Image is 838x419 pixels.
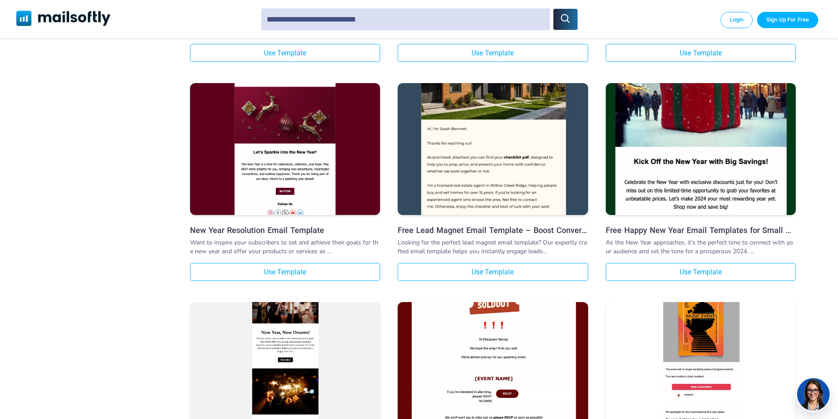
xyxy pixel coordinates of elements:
[398,7,588,243] img: Template
[398,226,588,235] a: Free Lead Magnet Email Template – Boost Conversions with Engaging Emails
[606,44,796,62] a: Use Template
[190,44,380,62] a: Use Template
[190,263,380,281] a: Use Template
[796,378,831,411] img: agent
[606,263,796,281] a: Use Template
[606,238,796,256] div: As the New Year approaches, it's the perfect time to connect with your audience and set the tone ...
[721,12,753,28] a: Login
[757,12,818,28] a: Trial
[398,238,588,256] div: Looking for the perfect lead magnet email template? Our expertly crafted email template helps you...
[398,263,588,281] a: Use Template
[398,44,588,62] a: Use Template
[606,226,796,235] h3: Free Happy New Year Email Templates for Small Businesses in 2024
[606,226,796,235] a: Free Happy New Year Email Templates for Small Businesses in [DATE]
[190,53,380,245] img: Template
[16,11,111,26] img: Mailsoftly Logo
[190,238,380,256] div: Want to inspire your subscribers to set and achieve their goals for the new year and offer your p...
[190,226,380,235] a: New Year Resolution Email Template
[16,11,111,28] a: Mailsoftly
